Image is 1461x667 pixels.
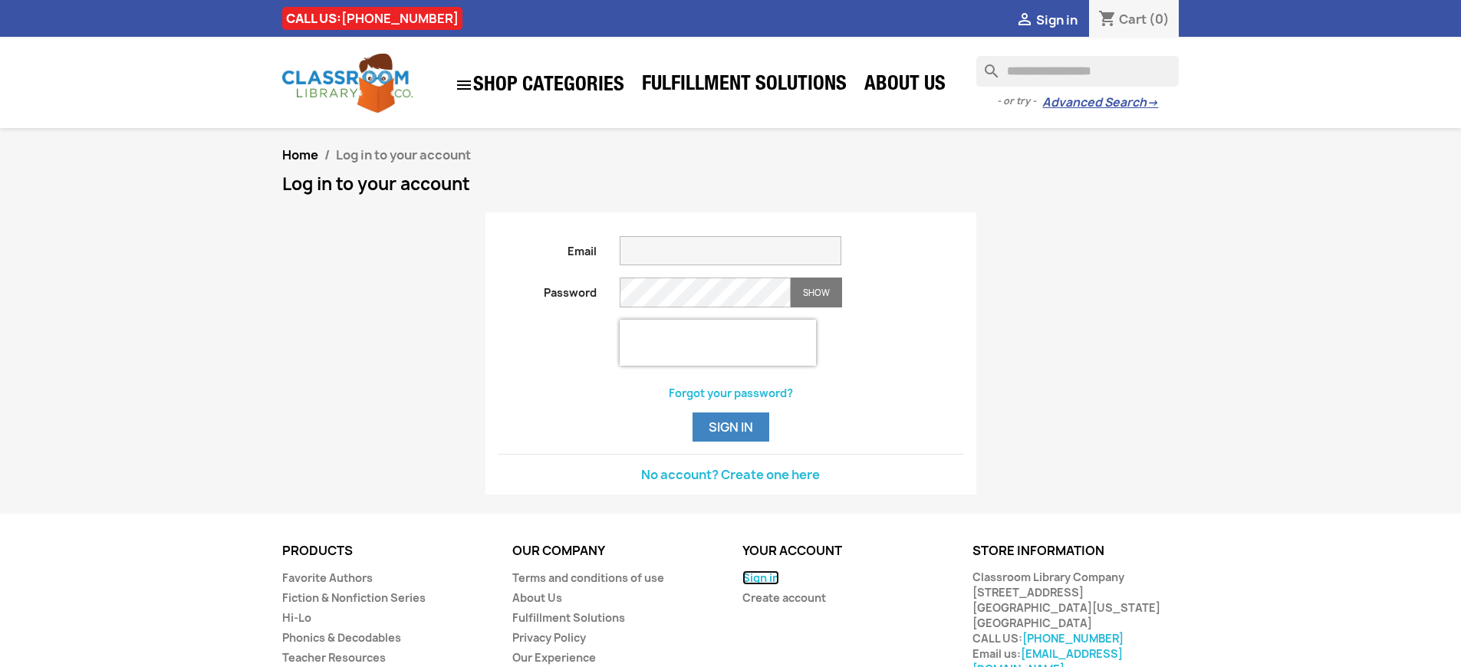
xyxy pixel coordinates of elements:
[1015,11,1034,30] i: 
[282,650,386,665] a: Teacher Resources
[641,466,820,483] a: No account? Create one here
[282,610,311,625] a: Hi-Lo
[972,544,1180,558] p: Store information
[634,71,854,101] a: Fulfillment Solutions
[447,68,632,102] a: SHOP CATEGORIES
[512,590,562,605] a: About Us
[341,10,459,27] a: [PHONE_NUMBER]
[742,542,842,559] a: Your account
[997,94,1042,109] span: - or try -
[282,630,401,645] a: Phonics & Decodables
[336,146,471,163] span: Log in to your account
[282,175,1180,193] h1: Log in to your account
[512,570,664,585] a: Terms and conditions of use
[620,320,816,366] iframe: reCAPTCHA
[282,7,462,30] div: CALL US:
[1015,11,1078,28] a:  Sign in
[669,386,793,400] a: Forgot your password?
[282,146,318,163] a: Home
[742,590,826,605] a: Create account
[486,236,609,259] label: Email
[791,278,842,307] button: Show
[455,76,473,94] i: 
[1147,95,1158,110] span: →
[1022,631,1124,646] a: [PHONE_NUMBER]
[282,590,426,605] a: Fiction & Nonfiction Series
[693,412,769,442] button: Sign in
[512,544,719,558] p: Our company
[512,610,625,625] a: Fulfillment Solutions
[1042,95,1158,110] a: Advanced Search→
[282,570,373,585] a: Favorite Authors
[620,278,791,307] input: Password input
[486,278,609,301] label: Password
[1119,11,1147,28] span: Cart
[976,56,995,74] i: search
[857,71,953,101] a: About Us
[1036,11,1078,28] span: Sign in
[282,544,489,558] p: Products
[512,650,596,665] a: Our Experience
[1098,11,1117,29] i: shopping_cart
[742,570,779,585] a: Sign in
[1149,11,1170,28] span: (0)
[976,56,1179,87] input: Search
[282,54,413,113] img: Classroom Library Company
[512,630,586,645] a: Privacy Policy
